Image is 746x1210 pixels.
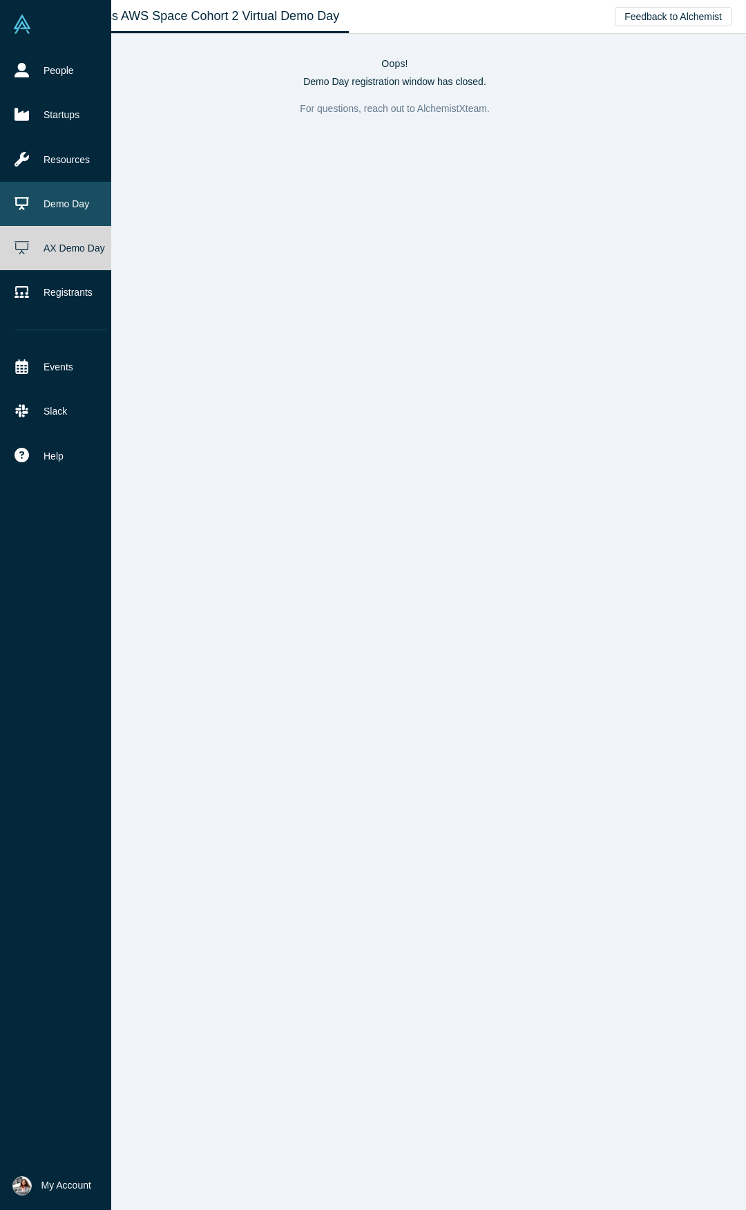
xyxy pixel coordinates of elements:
[44,449,64,464] span: Help
[41,1178,91,1193] span: My Account
[615,7,731,26] button: Feedback to Alchemist
[58,75,731,89] p: Demo Day registration window has closed.
[77,7,349,26] div: Class AWS Space Cohort 2 Virtual Demo Day
[58,58,731,70] h4: Oops!
[12,1176,32,1195] img: Martha Montoya's Account
[58,99,731,118] p: For questions, reach out to Alchemist X team.
[12,15,32,34] img: Alchemist Vault Logo
[12,1176,91,1195] button: My Account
